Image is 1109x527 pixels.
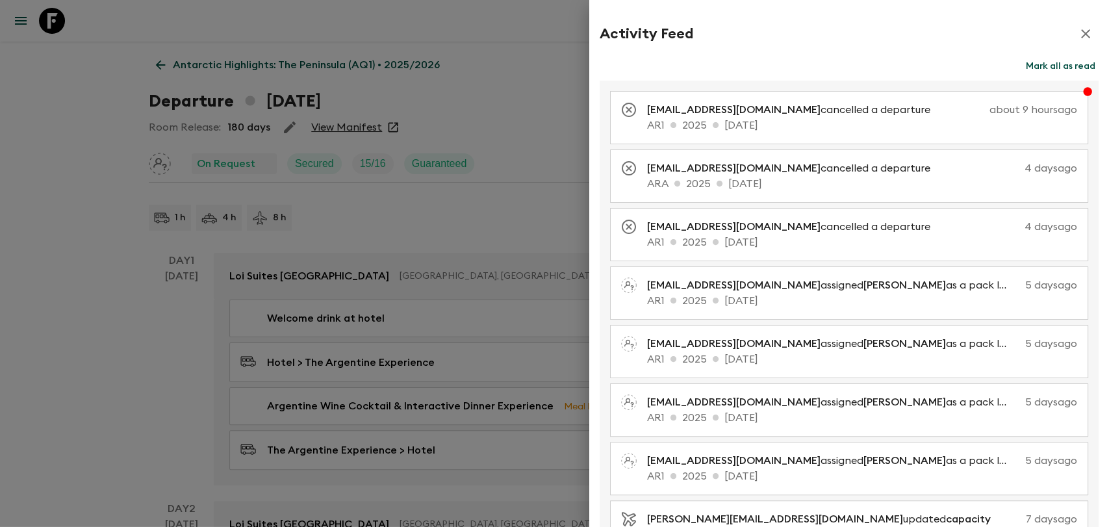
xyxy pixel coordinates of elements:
span: [EMAIL_ADDRESS][DOMAIN_NAME] [647,105,821,115]
p: cancelled a departure [647,219,941,235]
span: [PERSON_NAME][EMAIL_ADDRESS][DOMAIN_NAME] [647,514,903,524]
p: AR1 2025 [DATE] [647,352,1077,367]
p: AR1 2025 [DATE] [647,410,1077,426]
span: capacity [946,514,991,524]
span: [PERSON_NAME] [863,397,946,407]
p: assigned as a pack leader [647,277,1020,293]
p: 4 days ago [946,161,1077,176]
p: 5 days ago [1025,394,1077,410]
span: [EMAIL_ADDRESS][DOMAIN_NAME] [647,456,821,466]
p: cancelled a departure [647,102,941,118]
p: about 9 hours ago [946,102,1077,118]
p: ARA 2025 [DATE] [647,176,1077,192]
p: updated [647,511,1001,527]
p: assigned as a pack leader [647,336,1020,352]
span: [EMAIL_ADDRESS][DOMAIN_NAME] [647,397,821,407]
p: 7 days ago [1006,511,1077,527]
p: assigned as a pack leader [647,394,1020,410]
span: [PERSON_NAME] [863,339,946,349]
p: 5 days ago [1025,277,1077,293]
span: [EMAIL_ADDRESS][DOMAIN_NAME] [647,280,821,290]
p: 4 days ago [946,219,1077,235]
p: AR1 2025 [DATE] [647,469,1077,484]
h2: Activity Feed [600,25,693,42]
p: assigned as a pack leader [647,453,1020,469]
p: AR1 2025 [DATE] [647,118,1077,133]
p: cancelled a departure [647,161,941,176]
p: 5 days ago [1025,336,1077,352]
button: Mark all as read [1023,57,1099,75]
p: AR1 2025 [DATE] [647,235,1077,250]
span: [PERSON_NAME] [863,456,946,466]
span: [EMAIL_ADDRESS][DOMAIN_NAME] [647,339,821,349]
p: 5 days ago [1025,453,1077,469]
span: [PERSON_NAME] [863,280,946,290]
span: [EMAIL_ADDRESS][DOMAIN_NAME] [647,222,821,232]
p: AR1 2025 [DATE] [647,293,1077,309]
span: [EMAIL_ADDRESS][DOMAIN_NAME] [647,163,821,174]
